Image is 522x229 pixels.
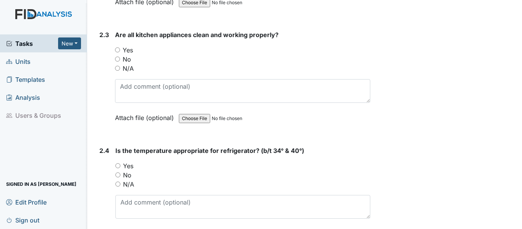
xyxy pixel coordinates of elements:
input: No [115,172,120,177]
label: N/A [123,180,134,189]
span: Units [6,55,31,67]
label: Yes [123,161,133,171]
label: No [123,171,131,180]
input: Yes [115,47,120,52]
span: Is the temperature appropriate for refrigerator? (b/t 34° & 40°) [115,147,304,154]
input: Yes [115,163,120,168]
input: N/A [115,182,120,187]
label: Yes [123,45,133,55]
label: No [123,55,131,64]
span: Analysis [6,91,40,103]
label: N/A [123,64,134,73]
input: No [115,57,120,62]
input: N/A [115,66,120,71]
span: Are all kitchen appliances clean and working properly? [115,31,279,39]
span: Edit Profile [6,196,47,208]
label: 2.4 [99,146,109,155]
span: Templates [6,73,45,85]
label: 2.3 [99,30,109,39]
label: Attach file (optional) [115,109,177,122]
button: New [58,37,81,49]
span: Sign out [6,214,39,226]
a: Tasks [6,39,58,48]
span: Signed in as [PERSON_NAME] [6,178,76,190]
